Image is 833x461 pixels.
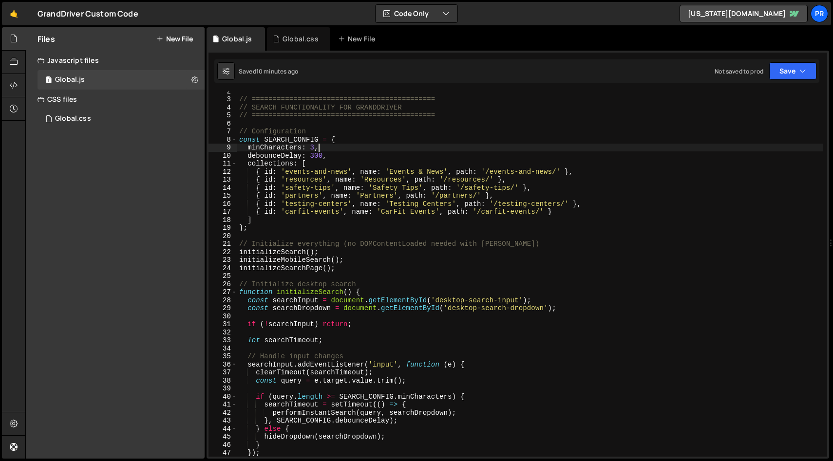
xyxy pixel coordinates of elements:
[208,144,237,152] div: 9
[208,192,237,200] div: 15
[208,111,237,120] div: 5
[256,67,298,75] div: 10 minutes ago
[208,88,237,96] div: 2
[208,433,237,441] div: 45
[38,70,208,90] div: 16776/45855.js
[222,34,252,44] div: Global.js
[208,176,237,184] div: 13
[208,160,237,168] div: 11
[208,272,237,280] div: 25
[239,67,298,75] div: Saved
[208,128,237,136] div: 7
[26,90,205,109] div: CSS files
[208,95,237,104] div: 3
[38,109,205,129] div: 16776/45854.css
[156,35,193,43] button: New File
[208,361,237,369] div: 36
[376,5,457,22] button: Code Only
[208,240,237,248] div: 21
[208,320,237,329] div: 31
[208,313,237,321] div: 30
[208,104,237,112] div: 4
[208,232,237,240] div: 20
[55,75,85,84] div: Global.js
[208,200,237,208] div: 16
[208,280,237,289] div: 26
[283,34,319,44] div: Global.css
[680,5,808,22] a: [US_STATE][DOMAIN_NAME]
[208,409,237,417] div: 42
[38,34,55,44] h2: Files
[208,441,237,449] div: 46
[208,296,237,305] div: 28
[208,329,237,337] div: 32
[26,51,205,70] div: Javascript files
[208,184,237,192] div: 14
[208,304,237,313] div: 29
[208,425,237,433] div: 44
[208,401,237,409] div: 41
[208,449,237,457] div: 47
[2,2,26,25] a: 🤙
[208,216,237,224] div: 18
[208,393,237,401] div: 40
[811,5,828,22] a: PR
[208,248,237,257] div: 22
[208,288,237,296] div: 27
[208,264,237,273] div: 24
[208,224,237,232] div: 19
[208,417,237,425] div: 43
[715,67,763,75] div: Not saved to prod
[208,168,237,176] div: 12
[208,336,237,345] div: 33
[208,208,237,216] div: 17
[208,385,237,393] div: 39
[769,62,816,80] button: Save
[208,120,237,128] div: 6
[338,34,379,44] div: New File
[208,345,237,353] div: 34
[46,77,52,85] span: 1
[208,136,237,144] div: 8
[38,8,138,19] div: GrandDriver Custom Code
[208,152,237,160] div: 10
[208,369,237,377] div: 37
[208,352,237,361] div: 35
[55,114,91,123] div: Global.css
[208,256,237,264] div: 23
[208,377,237,385] div: 38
